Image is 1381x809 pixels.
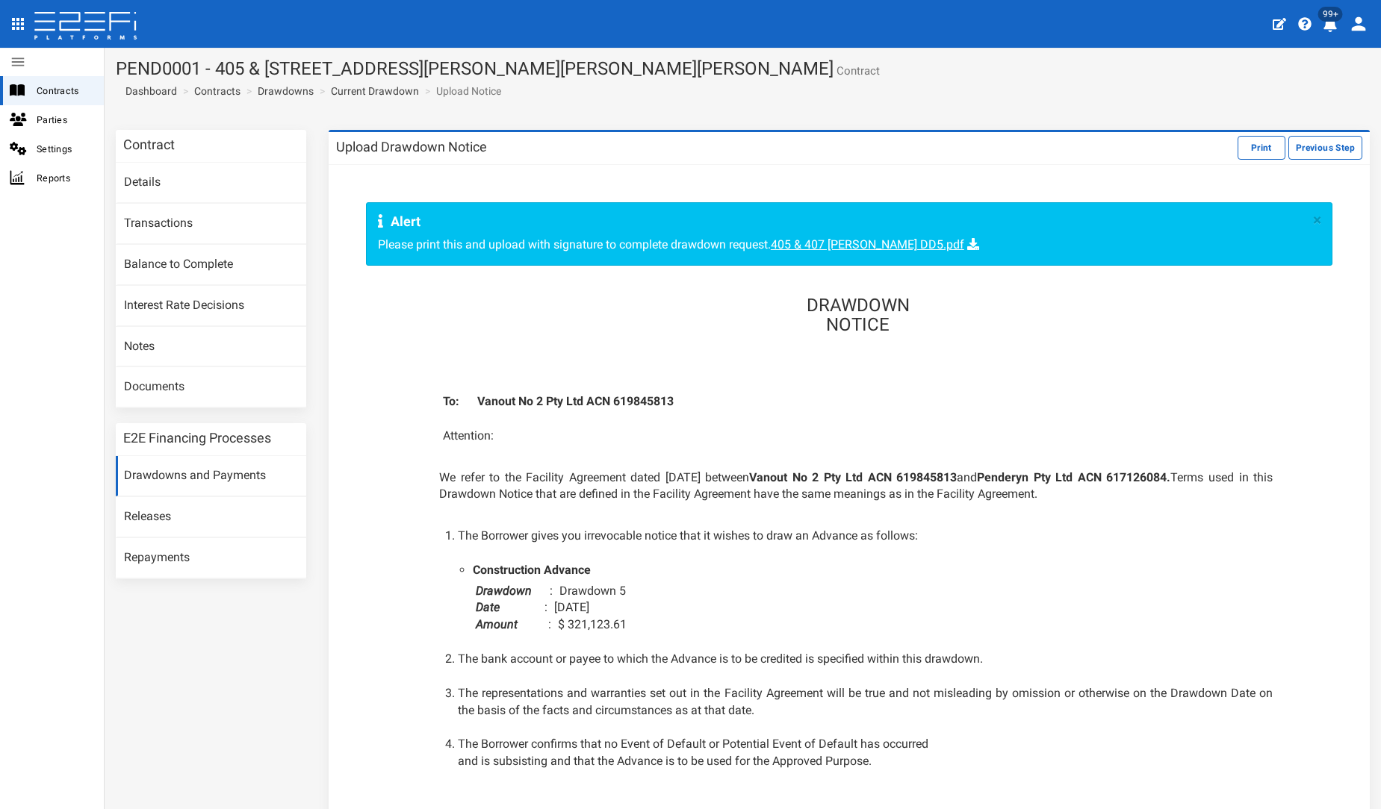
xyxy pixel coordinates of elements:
[37,169,92,187] span: Reports
[476,617,545,631] span: Amount
[123,138,175,152] h3: Contract
[476,584,547,598] span: Drawdown
[116,367,306,407] a: Documents
[37,140,92,157] span: Settings
[834,66,880,77] small: Contract
[458,651,1273,668] li: The bank account or payee to which the Advance is to be credited is specified within this drawdown.
[544,600,551,614] span: :
[116,245,306,285] a: Balance to Complete
[378,214,1306,229] h4: Alert
[477,394,674,408] b: Vanout No 2 Pty Ltd ACN 619845813
[1288,140,1362,154] a: Previous Step
[336,140,487,154] h3: Upload Drawdown Notice
[554,600,589,614] span: [DATE]
[458,528,1273,545] li: The Borrower gives you irrevocable notice that it wishes to draw an Advance as follows:
[443,394,459,408] b: To:
[977,470,1170,484] b: Penderyn Pty Ltd ACN 617126084.
[550,584,556,598] span: :
[194,84,240,99] a: Contracts
[331,84,419,99] a: Current Drawdown
[428,469,1288,504] p: We refer to the Facility Agreement dated [DATE] between and Terms used in this Drawdown Notice th...
[116,286,306,326] a: Interest Rate Decisions
[120,85,177,97] span: Dashboard
[116,204,306,244] a: Transactions
[1288,136,1362,160] button: Previous Step
[116,163,306,203] a: Details
[476,600,541,614] span: Date
[428,296,1288,335] h3: DRAWDOWN NOTICE
[116,497,306,537] a: Releases
[258,84,314,99] a: Drawdowns
[116,327,306,367] a: Notes
[559,584,626,598] span: Drawdown 5
[548,617,555,631] span: :
[116,538,306,578] a: Repayments
[458,685,1273,719] li: The representations and warranties set out in the Facility Agreement will be true and not mislead...
[37,111,92,128] span: Parties
[116,456,306,496] a: Drawdowns and Payments
[771,237,964,252] a: 405 & 407 [PERSON_NAME] DD5.pdf
[749,470,957,484] b: Vanout No 2 Pty Ltd ACN 619845813
[1313,213,1321,228] button: ×
[37,82,92,99] span: Contracts
[116,59,1370,78] h1: PEND0001 - 405 & [STREET_ADDRESS][PERSON_NAME][PERSON_NAME][PERSON_NAME]
[473,562,591,579] li: Construction Advance
[421,84,501,99] li: Upload Notice
[1238,136,1285,160] button: Print
[558,617,627,631] span: $ 321,123.61
[120,84,177,99] a: Dashboard
[458,736,1273,770] li: The Borrower confirms that no Event of Default or Potential Event of Default has occurred and is ...
[366,202,1332,266] div: Please print this and upload with signature to complete drawdown request.
[428,428,1288,445] p: Attention:
[123,431,271,445] h3: E2E Financing Processes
